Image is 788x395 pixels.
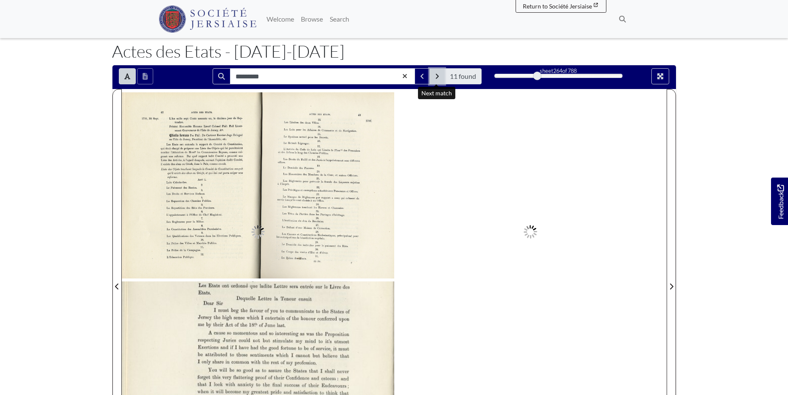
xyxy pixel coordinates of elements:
[415,68,430,84] button: Previous Match
[230,68,415,84] input: Search for
[159,3,257,35] a: Société Jersiaise logo
[137,68,153,84] button: Open transcription window
[651,68,669,84] button: Full screen mode
[159,6,257,33] img: Société Jersiaise
[326,11,353,28] a: Search
[553,67,562,74] span: 264
[450,71,476,81] span: 11 found
[418,87,455,99] div: Next match
[297,11,326,28] a: Browse
[494,67,623,75] div: sheet of 788
[213,68,230,84] button: Search
[263,11,297,28] a: Welcome
[523,3,592,10] span: Return to Société Jersiaise
[112,41,676,61] h1: Actes des Etats - [DATE]-[DATE]
[771,178,788,225] a: Would you like to provide feedback?
[775,185,785,219] span: Feedback
[119,68,136,84] button: Toggle text selection (Alt+T)
[429,68,445,84] button: Next Match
